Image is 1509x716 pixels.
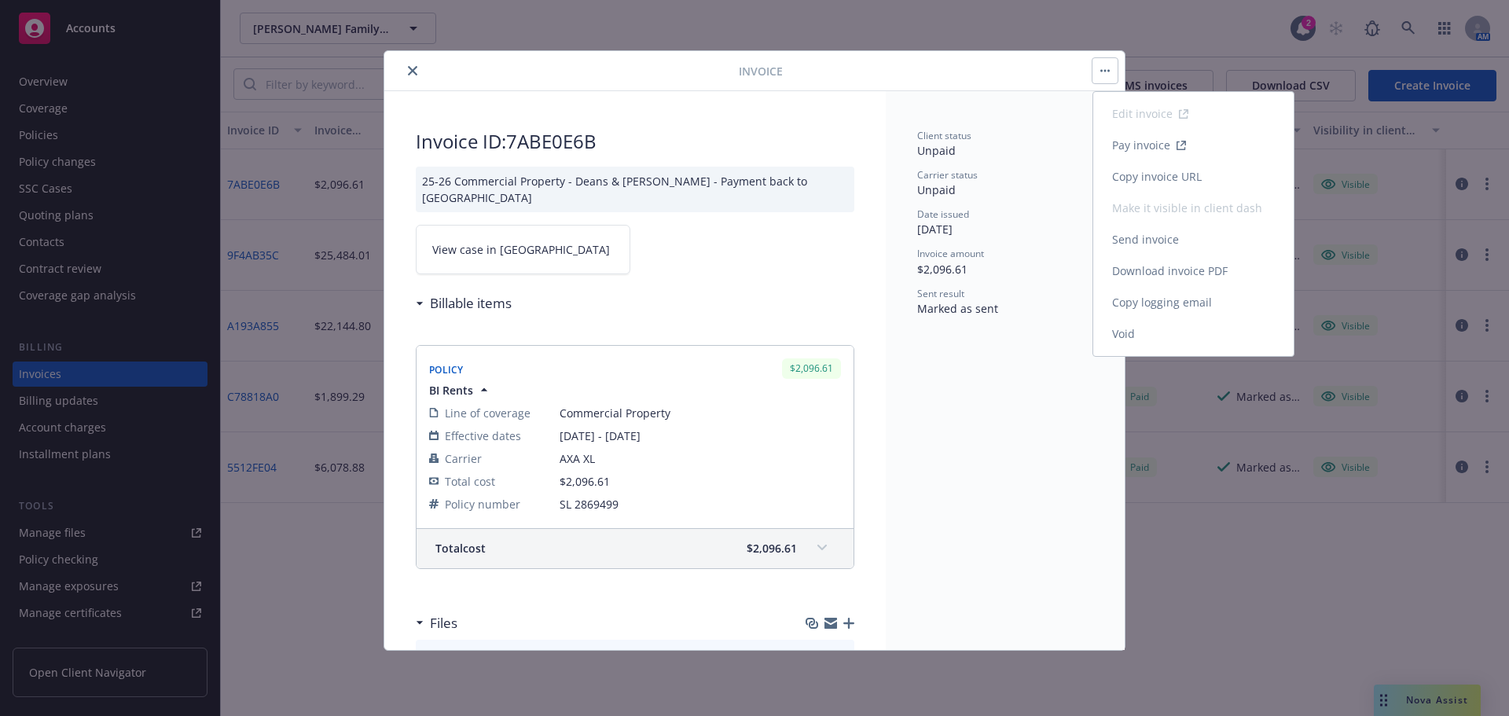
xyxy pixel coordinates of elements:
[917,247,984,260] span: Invoice amount
[435,540,486,556] span: Total cost
[403,61,422,80] button: close
[445,496,520,512] span: Policy number
[917,143,956,158] span: Unpaid
[917,207,969,221] span: Date issued
[917,301,998,316] span: Marked as sent
[416,225,630,274] a: View case in [GEOGRAPHIC_DATA]
[747,540,797,556] span: $2,096.61
[560,405,841,421] span: Commercial Property
[917,222,953,237] span: [DATE]
[445,450,482,467] span: Carrier
[917,182,956,197] span: Unpaid
[560,428,841,444] span: [DATE] - [DATE]
[917,168,978,182] span: Carrier status
[445,405,531,421] span: Line of coverage
[430,293,512,314] h3: Billable items
[739,63,783,79] span: Invoice
[917,129,971,142] span: Client status
[560,496,841,512] span: SL 2869499
[560,450,841,467] span: AXA XL
[416,129,854,154] h2: Invoice ID: 7ABE0E6B
[809,649,821,666] button: download file
[560,474,610,489] span: $2,096.61
[432,241,610,258] span: View case in [GEOGRAPHIC_DATA]
[429,363,464,376] span: Policy
[445,428,521,444] span: Effective dates
[782,358,841,378] div: $2,096.61
[416,613,457,633] div: Files
[461,649,582,666] div: Invoice - 7ABE0E6B.pdf
[917,262,967,277] span: $2,096.61
[417,529,854,568] div: Totalcost$2,096.61
[445,473,495,490] span: Total cost
[416,167,854,212] div: 25-26 Commercial Property - Deans & [PERSON_NAME] - Payment back to [GEOGRAPHIC_DATA]
[834,649,848,666] button: preview file
[917,287,964,300] span: Sent result
[429,382,473,398] span: BI Rents
[429,382,492,398] button: BI Rents
[416,293,512,314] div: Billable items
[430,613,457,633] h3: Files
